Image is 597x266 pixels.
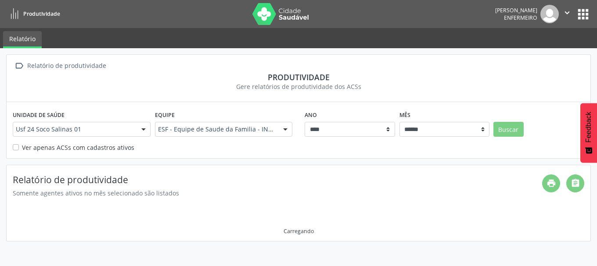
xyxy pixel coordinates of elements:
[504,14,537,21] span: Enfermeiro
[540,5,559,23] img: img
[559,5,575,23] button: 
[13,60,108,72] a:  Relatório de produtividade
[13,72,584,82] div: Produtividade
[399,108,410,122] label: Mês
[3,31,42,48] a: Relatório
[23,10,60,18] span: Produtividade
[158,125,275,134] span: ESF - Equipe de Saude da Familia - INE: 0002427370
[155,108,175,122] label: Equipe
[13,82,584,91] div: Gere relatórios de produtividade dos ACSs
[22,143,134,152] label: Ver apenas ACSs com cadastros ativos
[585,112,593,142] span: Feedback
[13,60,25,72] i: 
[580,103,597,163] button: Feedback - Mostrar pesquisa
[493,122,524,137] button: Buscar
[6,7,60,21] a: Produtividade
[13,108,65,122] label: Unidade de saúde
[284,227,314,235] div: Carregando
[25,60,108,72] div: Relatório de produtividade
[575,7,591,22] button: apps
[305,108,317,122] label: Ano
[13,188,542,198] div: Somente agentes ativos no mês selecionado são listados
[562,8,572,18] i: 
[13,174,542,185] h4: Relatório de produtividade
[495,7,537,14] div: [PERSON_NAME]
[16,125,133,134] span: Usf 24 Soco Salinas 01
